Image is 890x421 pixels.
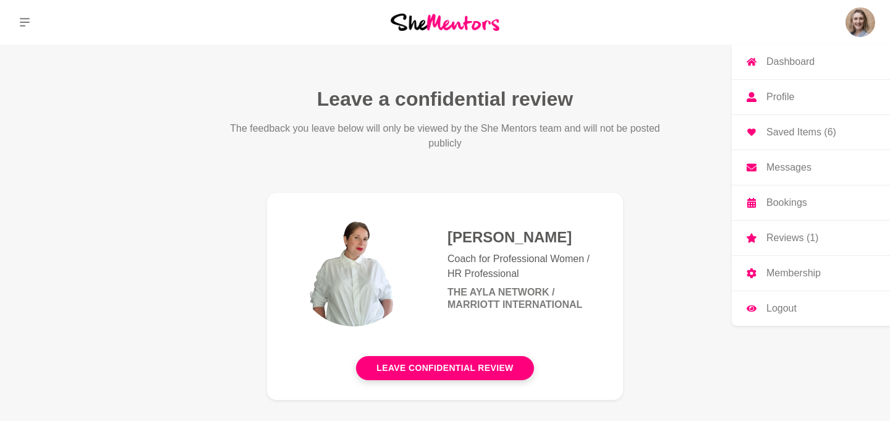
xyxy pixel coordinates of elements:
p: Profile [766,92,794,102]
p: Messages [766,163,812,172]
a: Messages [732,150,890,185]
h6: The Ayla Network / Marriott International [447,286,593,311]
a: Profile [732,80,890,114]
p: The feedback you leave below will only be viewed by the She Mentors team and will not be posted p... [227,121,663,151]
a: Saved Items (6) [732,115,890,150]
a: Victoria WilsonDashboardProfileSaved Items (6)MessagesBookingsReviews (1)MembershipLogout [845,7,875,37]
p: Saved Items (6) [766,127,836,137]
button: Leave confidential review [356,356,533,380]
h1: Leave a confidential review [317,87,573,111]
img: Victoria Wilson [845,7,875,37]
p: Membership [766,268,821,278]
a: Bookings [732,185,890,220]
p: Reviews (1) [766,233,818,243]
p: Coach for Professional Women / HR Professional [447,252,593,281]
a: Dashboard [732,45,890,79]
a: [PERSON_NAME]Coach for Professional Women / HR ProfessionalThe Ayla Network / Marriott Internatio... [267,193,623,400]
p: Logout [766,304,797,313]
p: Dashboard [766,57,815,67]
h4: [PERSON_NAME] [447,228,593,247]
p: Bookings [766,198,807,208]
img: She Mentors Logo [391,14,499,30]
a: Reviews (1) [732,221,890,255]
